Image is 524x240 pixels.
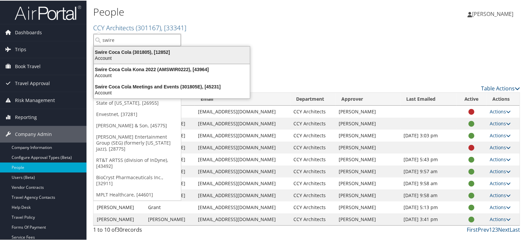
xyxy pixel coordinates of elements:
[90,49,254,55] div: Swire Coca Cola (301805), [12852]
[195,92,290,105] th: Email: activate to sort column ascending
[336,177,401,189] td: [PERSON_NAME]
[492,225,495,233] a: 2
[195,105,290,117] td: [EMAIL_ADDRESS][DOMAIN_NAME]
[93,33,181,46] input: Search Accounts
[195,117,290,129] td: [EMAIL_ADDRESS][DOMAIN_NAME]
[145,213,195,225] td: [PERSON_NAME]
[93,97,181,108] a: State of [US_STATE], [26955]
[93,4,378,18] h1: People
[336,117,401,129] td: [PERSON_NAME]
[15,24,42,40] span: Dashboards
[195,129,290,141] td: [EMAIL_ADDRESS][DOMAIN_NAME]
[195,213,290,225] td: [EMAIL_ADDRESS][DOMAIN_NAME]
[93,108,181,119] a: Envestnet, [37281]
[290,141,336,153] td: CCY Architects
[290,153,336,165] td: CCY Architects
[336,213,401,225] td: [PERSON_NAME]
[90,55,254,60] div: Account
[195,165,290,177] td: [EMAIL_ADDRESS][DOMAIN_NAME]
[93,171,181,188] a: BioCryst Pharmaceuticals Inc., [32911]
[93,201,145,213] td: [PERSON_NAME]
[495,225,498,233] a: 3
[93,131,181,154] a: [PERSON_NAME] Entertainment Group (SEG) (formerly [US_STATE] Jazz), [28775]
[195,141,290,153] td: [EMAIL_ADDRESS][DOMAIN_NAME]
[290,177,336,189] td: CCY Architects
[467,3,520,23] a: [PERSON_NAME]
[490,203,511,210] a: Actions
[490,215,511,222] a: Actions
[490,168,511,174] a: Actions
[457,92,487,105] th: Active: activate to sort column ascending
[290,129,336,141] td: CCY Architects
[510,225,520,233] a: Last
[93,23,186,32] a: CCY Architects
[290,189,336,201] td: CCY Architects
[195,177,290,189] td: [EMAIL_ADDRESS][DOMAIN_NAME]
[336,129,401,141] td: [PERSON_NAME]
[15,58,41,74] span: Book Travel
[478,225,489,233] a: Prev
[486,92,520,105] th: Actions
[401,92,457,105] th: Last Emailed: activate to sort column ascending
[93,188,181,200] a: MPLT Healthcare, [44601]
[90,72,254,78] div: Account
[15,108,37,125] span: Reporting
[401,201,457,213] td: [DATE] 5:13 pm
[93,213,145,225] td: [PERSON_NAME]
[290,213,336,225] td: CCY Architects
[161,23,186,32] span: , [ 33341 ]
[481,84,520,91] a: Table Actions
[290,92,336,105] th: Department: activate to sort column ascending
[490,132,511,138] a: Actions
[90,83,254,89] div: Swire Coca Cola Meetings and Events (301805E), [45231]
[116,225,122,233] span: 30
[401,165,457,177] td: [DATE] 9:57 am
[93,154,181,171] a: RT&T ARTSS (division of InDyne), [43492]
[498,225,510,233] a: Next
[490,156,511,162] a: Actions
[15,91,55,108] span: Risk Management
[490,120,511,126] a: Actions
[93,225,192,236] div: 1 to 10 of records
[195,189,290,201] td: [EMAIL_ADDRESS][DOMAIN_NAME]
[490,191,511,198] a: Actions
[336,189,401,201] td: [PERSON_NAME]
[472,10,513,17] span: [PERSON_NAME]
[15,74,50,91] span: Travel Approval
[336,92,401,105] th: Approver
[336,105,401,117] td: [PERSON_NAME]
[490,108,511,114] a: Actions
[401,189,457,201] td: [DATE] 9:58 am
[136,23,161,32] span: ( 301167 )
[90,89,254,95] div: Account
[336,153,401,165] td: [PERSON_NAME]
[467,225,478,233] a: First
[290,105,336,117] td: CCY Architects
[290,165,336,177] td: CCY Architects
[489,225,492,233] a: 1
[401,153,457,165] td: [DATE] 5:43 pm
[15,41,26,57] span: Trips
[490,144,511,150] a: Actions
[336,141,401,153] td: [PERSON_NAME]
[290,201,336,213] td: CCY Architects
[145,201,195,213] td: Grant
[15,125,52,142] span: Company Admin
[336,201,401,213] td: [PERSON_NAME]
[401,177,457,189] td: [DATE] 9:58 am
[401,129,457,141] td: [DATE] 3:03 pm
[290,117,336,129] td: CCY Architects
[490,180,511,186] a: Actions
[401,213,457,225] td: [DATE] 3:41 pm
[195,153,290,165] td: [EMAIL_ADDRESS][DOMAIN_NAME]
[15,4,81,20] img: airportal-logo.png
[90,66,254,72] div: Swire Coca Cola Kona 2022 (AMSWIR0222), [43964]
[93,119,181,131] a: [PERSON_NAME] & Son, [45775]
[195,201,290,213] td: [EMAIL_ADDRESS][DOMAIN_NAME]
[336,165,401,177] td: [PERSON_NAME]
